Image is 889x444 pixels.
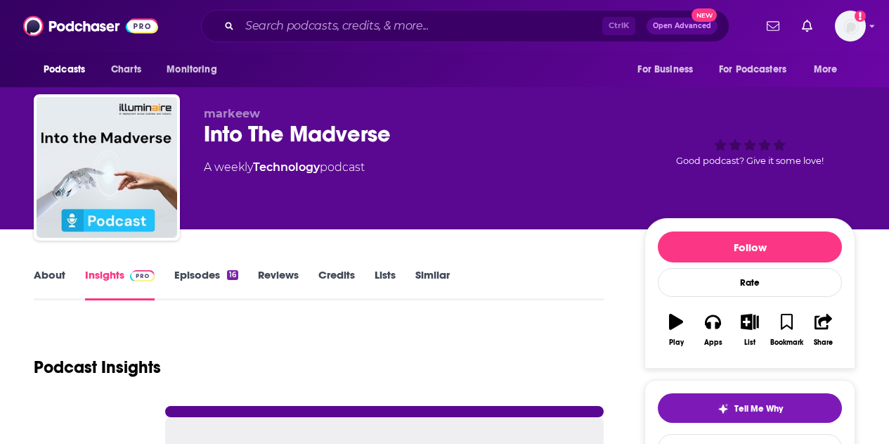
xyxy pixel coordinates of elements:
[658,305,694,355] button: Play
[240,15,602,37] input: Search podcasts, credits, & more...
[318,268,355,300] a: Credits
[805,305,842,355] button: Share
[761,14,785,38] a: Show notifications dropdown
[694,305,731,355] button: Apps
[227,270,238,280] div: 16
[628,56,710,83] button: open menu
[85,268,155,300] a: InsightsPodchaser Pro
[719,60,786,80] span: For Podcasters
[602,17,635,35] span: Ctrl K
[676,156,824,166] span: Good podcast? Give it some love!
[814,60,838,80] span: More
[658,393,842,423] button: tell me why sparkleTell Me Why
[201,10,729,42] div: Search podcasts, credits, & more...
[637,60,693,80] span: For Business
[375,268,396,300] a: Lists
[174,268,238,300] a: Episodes16
[34,268,65,300] a: About
[130,270,155,281] img: Podchaser Pro
[644,107,855,194] div: Good podcast? Give it some love!
[710,56,807,83] button: open menu
[34,56,103,83] button: open menu
[415,268,450,300] a: Similar
[167,60,216,80] span: Monitoring
[23,13,158,39] img: Podchaser - Follow, Share and Rate Podcasts
[814,338,833,347] div: Share
[258,268,299,300] a: Reviews
[669,338,684,347] div: Play
[658,268,842,297] div: Rate
[44,60,85,80] span: Podcasts
[253,160,320,174] a: Technology
[37,97,177,238] img: Into The Madverse
[102,56,150,83] a: Charts
[744,338,755,347] div: List
[796,14,818,38] a: Show notifications dropdown
[111,60,141,80] span: Charts
[647,18,718,34] button: Open AdvancedNew
[804,56,855,83] button: open menu
[835,11,866,42] span: Logged in as headlandconsultancy
[855,11,866,22] svg: Add a profile image
[204,159,365,176] div: A weekly podcast
[770,338,803,347] div: Bookmark
[732,305,768,355] button: List
[704,338,722,347] div: Apps
[734,403,783,414] span: Tell Me Why
[692,8,717,22] span: New
[204,107,260,120] span: markeew
[34,357,161,378] h1: Podcast Insights
[768,305,805,355] button: Bookmark
[718,403,729,414] img: tell me why sparkle
[835,11,866,42] img: User Profile
[658,231,842,262] button: Follow
[653,23,711,30] span: Open Advanced
[157,56,235,83] button: open menu
[835,11,866,42] button: Show profile menu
